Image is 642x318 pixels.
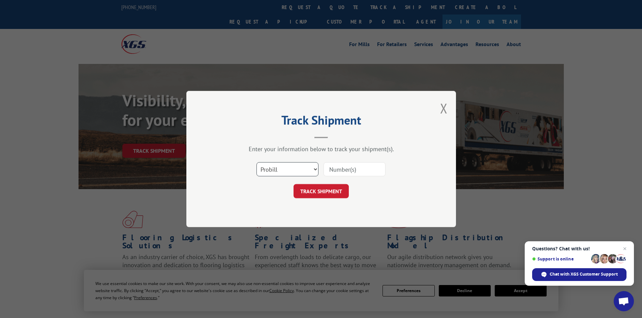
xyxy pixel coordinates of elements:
[614,291,634,311] div: Open chat
[550,271,618,277] span: Chat with XGS Customer Support
[324,162,386,176] input: Number(s)
[220,145,422,153] div: Enter your information below to track your shipment(s).
[532,256,589,261] span: Support is online
[621,245,629,253] span: Close chat
[440,99,448,117] button: Close modal
[294,184,349,198] button: TRACK SHIPMENT
[532,246,626,251] span: Questions? Chat with us!
[532,268,626,281] div: Chat with XGS Customer Support
[220,115,422,128] h2: Track Shipment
